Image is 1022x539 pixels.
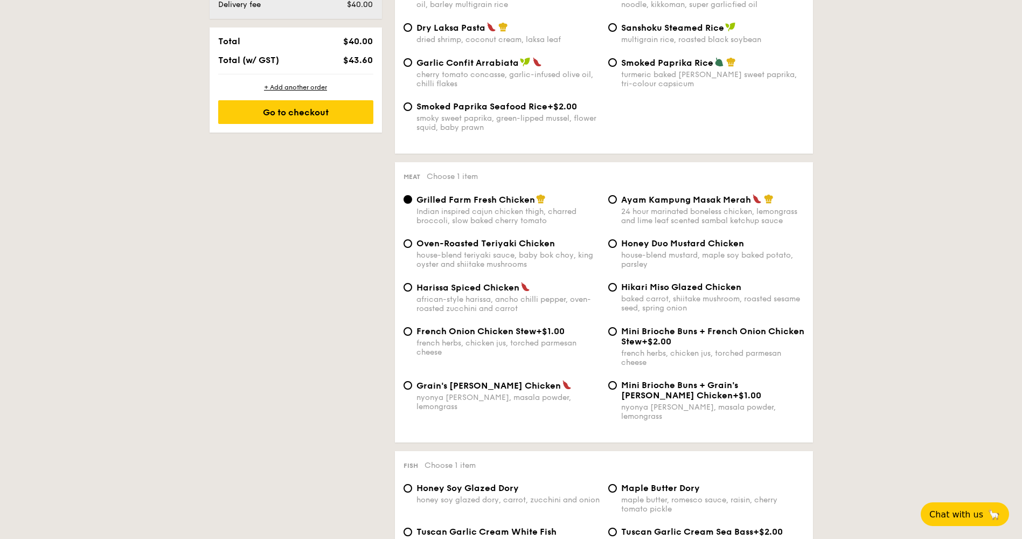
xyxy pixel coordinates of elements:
span: Tuscan Garlic Cream Sea Bass [621,527,753,537]
input: Mini Brioche Buns + French Onion Chicken Stew+$2.00french herbs, chicken jus, torched parmesan ch... [608,327,617,336]
input: Maple Butter Dorymaple butter, romesco sauce, raisin, cherry tomato pickle [608,484,617,493]
span: Sanshoku Steamed Rice [621,23,724,33]
img: icon-vegan.f8ff3823.svg [725,22,736,32]
span: Grilled Farm Fresh Chicken [416,195,535,205]
img: icon-vegetarian.fe4039eb.svg [714,57,724,67]
input: Tuscan Garlic Cream White Fishtraditional garlic cream sauce, baked white fish, roasted tomatoes [404,528,412,536]
img: icon-spicy.37a8142b.svg [520,282,530,292]
input: Hikari Miso Glazed Chickenbaked carrot, shiitake mushroom, roasted sesame seed, spring onion [608,283,617,292]
input: French Onion Chicken Stew+$1.00french herbs, chicken jus, torched parmesan cheese [404,327,412,336]
input: Honey Soy Glazed Doryhoney soy glazed dory, carrot, zucchini and onion [404,484,412,493]
input: Ayam Kampung Masak Merah24 hour marinated boneless chicken, lemongrass and lime leaf scented samb... [608,195,617,204]
div: honey soy glazed dory, carrot, zucchini and onion [416,495,600,505]
img: icon-spicy.37a8142b.svg [752,194,762,204]
span: Smoked Paprika Seafood Rice [416,101,547,112]
div: multigrain rice, roasted black soybean [621,35,804,44]
span: Smoked Paprika Rice [621,58,713,68]
div: house-blend teriyaki sauce, baby bok choy, king oyster and shiitake mushrooms [416,251,600,269]
span: +$2.00 [753,527,783,537]
span: Honey Soy Glazed Dory [416,483,519,493]
input: Dry Laksa Pastadried shrimp, coconut cream, laksa leaf [404,23,412,32]
div: house-blend mustard, maple soy baked potato, parsley [621,251,804,269]
span: Fish [404,462,418,469]
div: + Add another order [218,83,373,92]
span: Tuscan Garlic Cream White Fish [416,527,557,537]
span: Honey Duo Mustard Chicken [621,238,744,248]
img: icon-chef-hat.a58ddaea.svg [536,194,546,204]
button: Chat with us🦙 [921,502,1009,526]
img: icon-chef-hat.a58ddaea.svg [498,22,508,32]
div: smoky sweet paprika, green-lipped mussel, flower squid, baby prawn [416,114,600,132]
span: Grain's [PERSON_NAME] Chicken [416,381,561,391]
span: +$2.00 [642,336,671,347]
div: cherry tomato concasse, garlic-infused olive oil, chilli flakes [416,70,600,88]
img: icon-spicy.37a8142b.svg [486,22,496,32]
span: +$1.00 [536,326,565,336]
span: Hikari Miso Glazed Chicken [621,282,741,292]
span: +$1.00 [733,390,761,400]
span: Mini Brioche Buns + Grain's [PERSON_NAME] Chicken [621,380,738,400]
span: Maple Butter Dory [621,483,700,493]
span: $43.60 [343,55,373,65]
input: Smoked Paprika Seafood Rice+$2.00smoky sweet paprika, green-lipped mussel, flower squid, baby prawn [404,102,412,111]
span: Dry Laksa Pasta [416,23,485,33]
span: $40.00 [343,36,373,46]
img: icon-spicy.37a8142b.svg [532,57,542,67]
input: Tuscan Garlic Cream Sea Bass+$2.00traditional garlic cream sauce, baked sea bass, roasted tomato [608,528,617,536]
span: Harissa Spiced Chicken [416,282,519,293]
span: Total (w/ GST) [218,55,279,65]
span: Ayam Kampung Masak Merah [621,195,751,205]
span: Garlic Confit Arrabiata [416,58,519,68]
span: Total [218,36,240,46]
div: Indian inspired cajun chicken thigh, charred broccoli, slow baked cherry tomato [416,207,600,225]
span: 🦙 [988,508,1000,521]
input: Garlic Confit Arrabiatacherry tomato concasse, garlic-infused olive oil, chilli flakes [404,58,412,67]
span: French Onion Chicken Stew [416,326,536,336]
span: Meat [404,173,420,181]
span: Choose 1 item [425,461,476,470]
span: Chat with us [929,509,983,520]
img: icon-vegan.f8ff3823.svg [520,57,531,67]
input: Harissa Spiced Chickenafrican-style harissa, ancho chilli pepper, oven-roasted zucchini and carrot [404,283,412,292]
input: Honey Duo Mustard Chickenhouse-blend mustard, maple soy baked potato, parsley [608,239,617,248]
div: nyonya [PERSON_NAME], masala powder, lemongrass [416,393,600,411]
div: dried shrimp, coconut cream, laksa leaf [416,35,600,44]
div: french herbs, chicken jus, torched parmesan cheese [621,349,804,367]
img: icon-chef-hat.a58ddaea.svg [726,57,736,67]
span: Mini Brioche Buns + French Onion Chicken Stew [621,326,804,347]
span: +$2.00 [547,101,577,112]
input: Mini Brioche Buns + Grain's [PERSON_NAME] Chicken+$1.00nyonya [PERSON_NAME], masala powder, lemon... [608,381,617,390]
div: Go to checkout [218,100,373,124]
div: french herbs, chicken jus, torched parmesan cheese [416,338,600,357]
div: african-style harissa, ancho chilli pepper, oven-roasted zucchini and carrot [416,295,600,313]
div: maple butter, romesco sauce, raisin, cherry tomato pickle [621,495,804,514]
img: icon-chef-hat.a58ddaea.svg [764,194,774,204]
img: icon-spicy.37a8142b.svg [562,380,572,390]
input: Sanshoku Steamed Ricemultigrain rice, roasted black soybean [608,23,617,32]
input: Smoked Paprika Riceturmeric baked [PERSON_NAME] sweet paprika, tri-colour capsicum [608,58,617,67]
span: Choose 1 item [427,172,478,181]
div: nyonya [PERSON_NAME], masala powder, lemongrass [621,403,804,421]
input: Grilled Farm Fresh ChickenIndian inspired cajun chicken thigh, charred broccoli, slow baked cherr... [404,195,412,204]
div: baked carrot, shiitake mushroom, roasted sesame seed, spring onion [621,294,804,313]
div: turmeric baked [PERSON_NAME] sweet paprika, tri-colour capsicum [621,70,804,88]
div: 24 hour marinated boneless chicken, lemongrass and lime leaf scented sambal ketchup sauce [621,207,804,225]
input: Grain's [PERSON_NAME] Chickennyonya [PERSON_NAME], masala powder, lemongrass [404,381,412,390]
input: Oven-Roasted Teriyaki Chickenhouse-blend teriyaki sauce, baby bok choy, king oyster and shiitake ... [404,239,412,248]
span: Oven-Roasted Teriyaki Chicken [416,238,555,248]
